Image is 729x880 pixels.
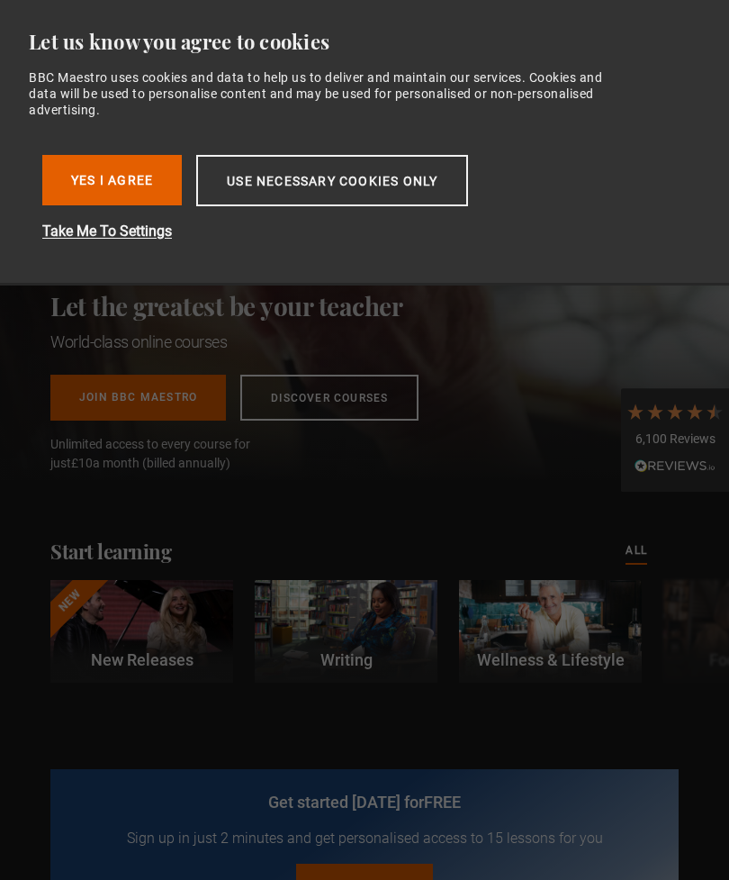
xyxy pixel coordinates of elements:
[625,402,724,422] div: 4.7 Stars
[72,791,657,813] h2: Get started [DATE] for
[625,431,724,449] div: 6,100 Reviews
[50,435,293,473] span: Unlimited access to every course for just a month (billed annually)
[621,388,729,493] div: 6,100 ReviewsRead All Reviews
[459,580,642,683] a: Wellness & Lifestyle
[50,648,233,672] p: New Releases
[50,331,418,353] h1: World-class online courses
[29,69,620,119] div: BBC Maestro uses cookies and data to help us to deliver and maintain our services. Cookies and da...
[42,155,182,205] button: Yes I Agree
[255,648,437,672] p: Writing
[50,580,233,683] a: New New Releases
[625,541,647,561] a: All
[42,221,618,242] button: Take Me To Settings
[625,457,724,478] div: Read All Reviews
[634,459,715,472] img: REVIEWS.io
[71,456,93,470] span: £10
[424,793,461,812] span: free
[459,648,642,672] p: Wellness & Lifestyle
[196,155,468,206] button: Use necessary cookies only
[50,538,171,566] h2: Start learning
[29,29,686,55] div: Let us know you agree to cookies
[255,580,437,683] a: Writing
[240,375,418,421] a: Discover Courses
[50,375,226,421] a: Join BBC Maestro
[50,288,418,323] h2: Let the greatest be your teacher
